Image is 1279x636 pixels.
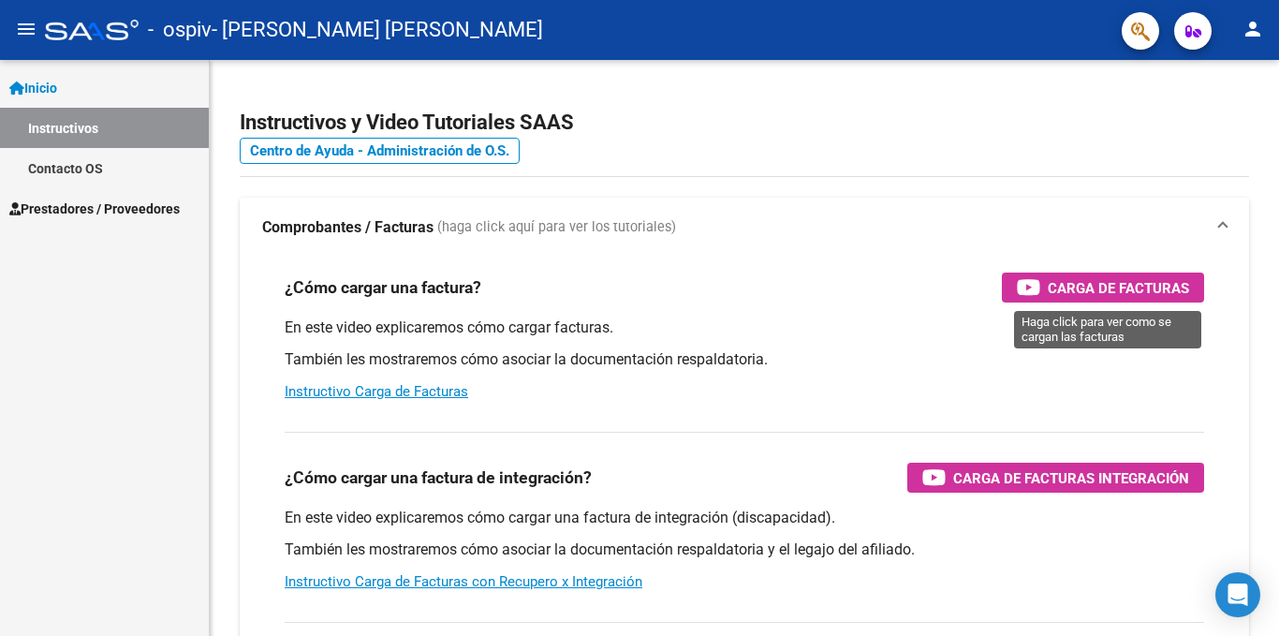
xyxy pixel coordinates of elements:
[953,466,1189,490] span: Carga de Facturas Integración
[212,9,543,51] span: - [PERSON_NAME] [PERSON_NAME]
[1002,273,1204,303] button: Carga de Facturas
[9,78,57,98] span: Inicio
[1048,276,1189,300] span: Carga de Facturas
[240,138,520,164] a: Centro de Ayuda - Administración de O.S.
[15,18,37,40] mat-icon: menu
[262,217,434,238] strong: Comprobantes / Facturas
[240,198,1249,258] mat-expansion-panel-header: Comprobantes / Facturas (haga click aquí para ver los tutoriales)
[1215,572,1260,617] div: Open Intercom Messenger
[285,508,1204,528] p: En este video explicaremos cómo cargar una factura de integración (discapacidad).
[285,349,1204,370] p: También les mostraremos cómo asociar la documentación respaldatoria.
[148,9,212,51] span: - ospiv
[285,318,1204,338] p: En este video explicaremos cómo cargar facturas.
[285,573,642,590] a: Instructivo Carga de Facturas con Recupero x Integración
[240,105,1249,141] h2: Instructivos y Video Tutoriales SAAS
[907,463,1204,493] button: Carga de Facturas Integración
[285,274,481,301] h3: ¿Cómo cargar una factura?
[437,217,676,238] span: (haga click aquí para ver los tutoriales)
[9,199,180,219] span: Prestadores / Proveedores
[1242,18,1264,40] mat-icon: person
[285,465,592,491] h3: ¿Cómo cargar una factura de integración?
[285,383,468,400] a: Instructivo Carga de Facturas
[285,540,1204,560] p: También les mostraremos cómo asociar la documentación respaldatoria y el legajo del afiliado.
